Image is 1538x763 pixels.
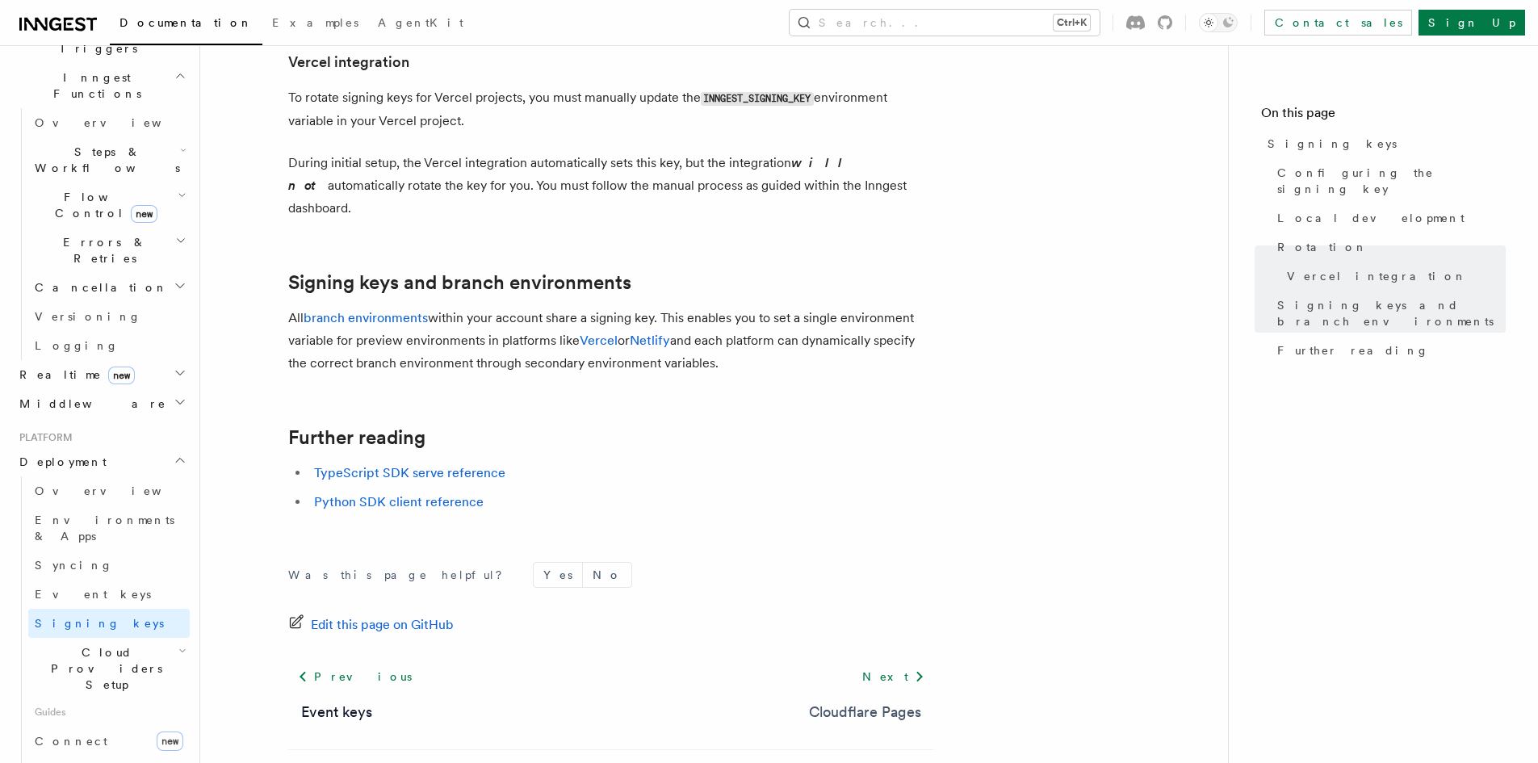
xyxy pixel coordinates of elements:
[1271,291,1506,336] a: Signing keys and branch environments
[311,614,454,636] span: Edit this page on GitHub
[28,638,190,699] button: Cloud Providers Setup
[28,273,190,302] button: Cancellation
[110,5,262,45] a: Documentation
[28,505,190,551] a: Environments & Apps
[28,551,190,580] a: Syncing
[1261,103,1506,129] h4: On this page
[853,662,934,691] a: Next
[314,494,484,509] a: Python SDK client reference
[35,617,164,630] span: Signing keys
[790,10,1100,36] button: Search...Ctrl+K
[131,205,157,223] span: new
[13,454,107,470] span: Deployment
[1268,136,1397,152] span: Signing keys
[28,580,190,609] a: Event keys
[304,310,428,325] a: branch environments
[262,5,368,44] a: Examples
[701,92,814,106] code: INNGEST_SIGNING_KEY
[28,228,190,273] button: Errors & Retries
[1280,262,1506,291] a: Vercel integration
[288,662,421,691] a: Previous
[13,447,190,476] button: Deployment
[630,333,670,348] a: Netlify
[35,484,201,497] span: Overview
[1277,239,1368,255] span: Rotation
[108,367,135,384] span: new
[1277,165,1506,197] span: Configuring the signing key
[35,339,119,352] span: Logging
[13,396,166,412] span: Middleware
[35,588,151,601] span: Event keys
[28,725,190,757] a: Connectnew
[288,271,631,294] a: Signing keys and branch environments
[288,614,454,636] a: Edit this page on GitHub
[28,108,190,137] a: Overview
[1261,129,1506,158] a: Signing keys
[35,735,107,748] span: Connect
[28,302,190,331] a: Versioning
[35,514,174,543] span: Environments & Apps
[28,234,175,266] span: Errors & Retries
[28,331,190,360] a: Logging
[13,69,174,102] span: Inngest Functions
[288,426,425,449] a: Further reading
[28,699,190,725] span: Guides
[119,16,253,29] span: Documentation
[288,567,513,583] p: Was this page helpful?
[35,559,113,572] span: Syncing
[28,476,190,505] a: Overview
[28,137,190,182] button: Steps & Workflows
[35,116,201,129] span: Overview
[1271,336,1506,365] a: Further reading
[314,465,505,480] a: TypeScript SDK serve reference
[1271,203,1506,233] a: Local development
[28,279,168,296] span: Cancellation
[28,609,190,638] a: Signing keys
[13,108,190,360] div: Inngest Functions
[28,144,180,176] span: Steps & Workflows
[1054,15,1090,31] kbd: Ctrl+K
[1277,297,1506,329] span: Signing keys and branch environments
[583,563,631,587] button: No
[288,152,934,220] p: During initial setup, the Vercel integration automatically sets this key, but the integration aut...
[13,367,135,383] span: Realtime
[1277,342,1429,358] span: Further reading
[1287,268,1467,284] span: Vercel integration
[1264,10,1412,36] a: Contact sales
[13,431,73,444] span: Platform
[1277,210,1465,226] span: Local development
[1419,10,1525,36] a: Sign Up
[1271,233,1506,262] a: Rotation
[288,51,409,73] a: Vercel integration
[157,732,183,751] span: new
[272,16,358,29] span: Examples
[13,63,190,108] button: Inngest Functions
[580,333,618,348] a: Vercel
[28,189,178,221] span: Flow Control
[28,644,178,693] span: Cloud Providers Setup
[1271,158,1506,203] a: Configuring the signing key
[1199,13,1238,32] button: Toggle dark mode
[288,307,934,375] p: All within your account share a signing key. This enables you to set a single environment variabl...
[534,563,582,587] button: Yes
[13,389,190,418] button: Middleware
[378,16,463,29] span: AgentKit
[288,86,934,132] p: To rotate signing keys for Vercel projects, you must manually update the environment variable in ...
[301,701,372,723] a: Event keys
[368,5,473,44] a: AgentKit
[13,360,190,389] button: Realtimenew
[35,310,141,323] span: Versioning
[28,182,190,228] button: Flow Controlnew
[809,701,921,723] a: Cloudflare Pages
